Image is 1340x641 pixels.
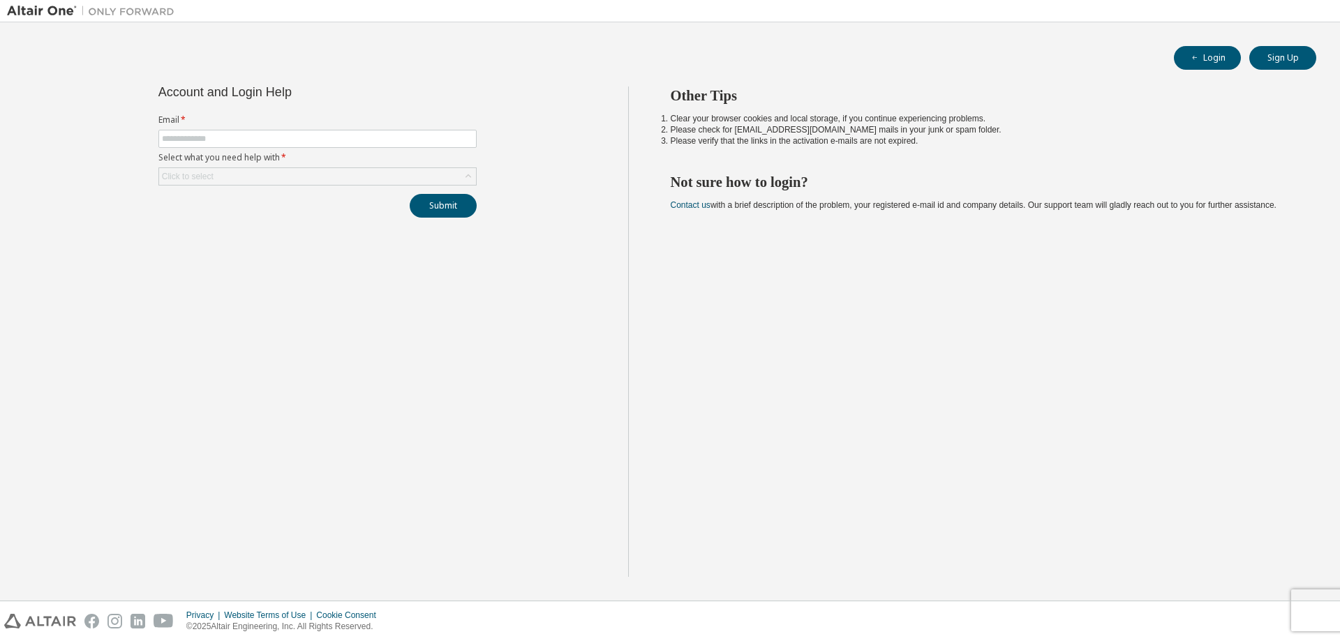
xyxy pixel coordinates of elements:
img: Altair One [7,4,181,18]
img: altair_logo.svg [4,614,76,628]
label: Email [158,114,477,126]
li: Clear your browser cookies and local storage, if you continue experiencing problems. [671,113,1292,124]
h2: Not sure how to login? [671,173,1292,191]
div: Privacy [186,610,224,621]
div: Website Terms of Use [224,610,316,621]
div: Cookie Consent [316,610,384,621]
div: Click to select [159,168,476,185]
img: instagram.svg [107,614,122,628]
p: © 2025 Altair Engineering, Inc. All Rights Reserved. [186,621,385,633]
img: youtube.svg [154,614,174,628]
button: Login [1174,46,1241,70]
div: Account and Login Help [158,86,413,98]
button: Submit [410,194,477,218]
a: Contact us [671,200,710,210]
h2: Other Tips [671,86,1292,105]
img: linkedin.svg [131,614,145,628]
label: Select what you need help with [158,152,477,163]
li: Please verify that the links in the activation e-mails are not expired. [671,135,1292,146]
li: Please check for [EMAIL_ADDRESS][DOMAIN_NAME] mails in your junk or spam folder. [671,124,1292,135]
button: Sign Up [1249,46,1316,70]
img: facebook.svg [84,614,99,628]
div: Click to select [162,171,214,182]
span: with a brief description of the problem, your registered e-mail id and company details. Our suppo... [671,200,1276,210]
